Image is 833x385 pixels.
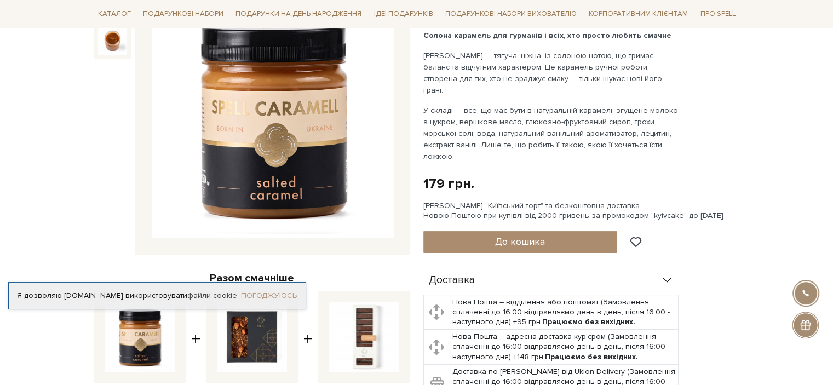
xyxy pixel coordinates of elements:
a: файли cookie [187,291,237,300]
a: Подарункові набори вихователю [441,4,581,23]
a: Ідеї подарунків [369,5,437,22]
a: Подарунки на День народження [231,5,366,22]
td: Нова Пошта – відділення або поштомат (Замовлення сплаченні до 16:00 відправляємо день в день, піс... [450,295,678,330]
p: [PERSON_NAME] — тягуча, ніжна, із солоною нотою, що тримає баланс та відчутним характером. Це кар... [423,50,680,96]
a: Погоджуюсь [241,291,297,301]
img: Карамель солона, 250 г [105,302,175,372]
div: 179 грн. [423,175,474,192]
img: Набір цукерок з солоною карамеллю [329,302,399,372]
a: Про Spell [696,5,739,22]
img: Солона карамель, 250 г [98,26,127,55]
img: Молочний шоколад з фундуком та солоною карамеллю [217,302,287,372]
a: Каталог [94,5,135,22]
b: Працюємо без вихідних. [542,317,635,326]
p: У складі — все, що має бути в натуральній карамелі: згущене молоко з цукром, вершкове масло, глюк... [423,105,680,162]
span: До кошика [495,235,545,248]
span: Доставка [429,275,475,285]
button: До кошика [423,231,618,253]
a: Корпоративним клієнтам [584,4,692,23]
b: Працюємо без вихідних. [545,352,638,361]
a: Подарункові набори [139,5,228,22]
b: Солона карамель для гурманів і всіх, хто просто любить смачне [423,31,671,40]
div: Я дозволяю [DOMAIN_NAME] використовувати [9,291,306,301]
td: Нова Пошта – адресна доставка кур'єром (Замовлення сплаченні до 16:00 відправляємо день в день, п... [450,330,678,365]
div: Разом смачніше [94,271,410,285]
div: [PERSON_NAME] "Київський торт" та безкоштовна доставка Новою Поштою при купівлі від 2000 гривень ... [423,201,740,221]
